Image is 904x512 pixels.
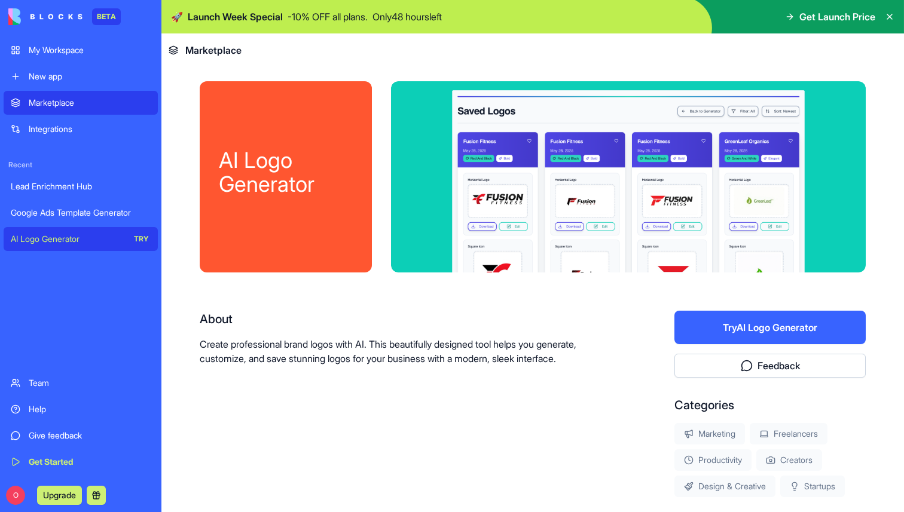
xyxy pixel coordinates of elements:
[185,43,242,57] span: Marketplace
[188,10,283,24] span: Launch Week Special
[4,117,158,141] a: Integrations
[92,8,121,25] div: BETA
[674,423,745,444] div: Marketing
[6,486,25,505] span: O
[4,65,158,88] a: New app
[11,207,151,219] div: Google Ads Template Generator
[4,424,158,447] a: Give feedback
[29,377,151,389] div: Team
[11,233,123,245] div: AI Logo Generator
[4,450,158,474] a: Get Started
[674,311,866,344] button: TryAI Logo Generator
[674,449,752,471] div: Productivity
[756,449,822,471] div: Creators
[674,476,775,497] div: Design & Creative
[372,10,442,24] p: Only 48 hours left
[4,160,158,170] span: Recent
[780,476,845,497] div: Startups
[674,397,866,413] div: Categories
[29,430,151,442] div: Give feedback
[8,8,121,25] a: BETA
[171,10,183,24] span: 🚀
[29,70,151,82] div: New app
[4,397,158,421] a: Help
[8,8,83,25] img: logo
[4,91,158,115] a: Marketplace
[750,423,827,444] div: Freelancers
[4,174,158,198] a: Lead Enrichment Hub
[4,38,158,62] a: My Workspace
[4,201,158,225] a: Google Ads Template Generator
[4,371,158,395] a: Team
[29,97,151,109] div: Marketplace
[200,337,598,366] p: Create professional brand logos with AI. This beautifully designed tool helps you generate, custo...
[799,10,875,24] span: Get Launch Price
[288,10,368,24] p: - 10 % OFF all plans.
[132,232,151,246] div: TRY
[29,44,151,56] div: My Workspace
[29,456,151,468] div: Get Started
[29,123,151,135] div: Integrations
[200,311,598,327] div: About
[4,227,158,251] a: AI Logo GeneratorTRY
[37,489,82,501] a: Upgrade
[37,486,82,505] button: Upgrade
[11,180,151,192] div: Lead Enrichment Hub
[674,354,866,378] button: Feedback
[219,148,353,196] div: AI Logo Generator
[29,403,151,415] div: Help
